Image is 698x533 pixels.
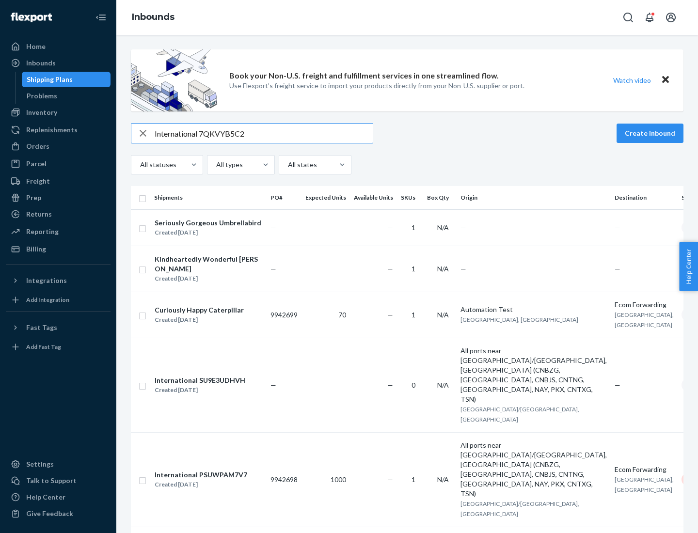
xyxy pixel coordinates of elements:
[6,320,111,335] button: Fast Tags
[6,122,111,138] a: Replenishments
[615,300,674,310] div: Ecom Forwarding
[437,265,449,273] span: N/A
[679,242,698,291] button: Help Center
[460,223,466,232] span: —
[132,12,174,22] a: Inbounds
[437,381,449,389] span: N/A
[155,315,244,325] div: Created [DATE]
[6,173,111,189] a: Freight
[615,311,674,329] span: [GEOGRAPHIC_DATA], [GEOGRAPHIC_DATA]
[437,223,449,232] span: N/A
[611,186,678,209] th: Destination
[331,475,346,484] span: 1000
[215,160,216,170] input: All types
[270,223,276,232] span: —
[619,8,638,27] button: Open Search Box
[6,190,111,205] a: Prep
[26,343,61,351] div: Add Fast Tag
[6,39,111,54] a: Home
[155,218,261,228] div: Seriously Gorgeous Umbrellabird
[423,186,457,209] th: Box Qty
[6,139,111,154] a: Orders
[387,265,393,273] span: —
[387,223,393,232] span: —
[155,470,247,480] div: International PSUWPAM7V7
[412,381,415,389] span: 0
[6,473,111,488] a: Talk to Support
[460,305,607,314] div: Automation Test
[150,186,267,209] th: Shipments
[26,141,49,151] div: Orders
[11,13,52,22] img: Flexport logo
[457,186,611,209] th: Origin
[139,160,140,170] input: All statuses
[27,75,73,84] div: Shipping Plans
[412,475,415,484] span: 1
[617,124,683,143] button: Create inbound
[301,186,350,209] th: Expected Units
[26,492,65,502] div: Help Center
[6,456,111,472] a: Settings
[607,73,657,87] button: Watch video
[270,381,276,389] span: —
[6,206,111,222] a: Returns
[659,73,672,87] button: Close
[350,186,397,209] th: Available Units
[6,55,111,71] a: Inbounds
[26,244,46,254] div: Billing
[661,8,681,27] button: Open account menu
[155,254,262,274] div: Kindheartedly Wonderful [PERSON_NAME]
[412,311,415,319] span: 1
[397,186,423,209] th: SKUs
[338,311,346,319] span: 70
[22,88,111,104] a: Problems
[437,475,449,484] span: N/A
[6,339,111,355] a: Add Fast Tag
[267,432,301,527] td: 9942698
[26,193,41,203] div: Prep
[6,292,111,308] a: Add Integration
[22,72,111,87] a: Shipping Plans
[460,316,578,323] span: [GEOGRAPHIC_DATA], [GEOGRAPHIC_DATA]
[26,323,57,332] div: Fast Tags
[6,224,111,239] a: Reporting
[460,346,607,404] div: All ports near [GEOGRAPHIC_DATA]/[GEOGRAPHIC_DATA], [GEOGRAPHIC_DATA] (CNBZG, [GEOGRAPHIC_DATA], ...
[412,223,415,232] span: 1
[155,274,262,283] div: Created [DATE]
[615,465,674,474] div: Ecom Forwarding
[26,108,57,117] div: Inventory
[26,176,50,186] div: Freight
[6,105,111,120] a: Inventory
[387,381,393,389] span: —
[615,476,674,493] span: [GEOGRAPHIC_DATA], [GEOGRAPHIC_DATA]
[26,276,67,285] div: Integrations
[460,500,579,517] span: [GEOGRAPHIC_DATA]/[GEOGRAPHIC_DATA], [GEOGRAPHIC_DATA]
[26,42,46,51] div: Home
[6,506,111,521] button: Give Feedback
[26,58,56,68] div: Inbounds
[26,159,47,169] div: Parcel
[124,3,182,31] ol: breadcrumbs
[615,223,620,232] span: —
[460,440,607,499] div: All ports near [GEOGRAPHIC_DATA]/[GEOGRAPHIC_DATA], [GEOGRAPHIC_DATA] (CNBZG, [GEOGRAPHIC_DATA], ...
[615,381,620,389] span: —
[6,156,111,172] a: Parcel
[387,311,393,319] span: —
[26,296,69,304] div: Add Integration
[27,91,57,101] div: Problems
[412,265,415,273] span: 1
[155,385,245,395] div: Created [DATE]
[229,81,524,91] p: Use Flexport’s freight service to import your products directly from your Non-U.S. supplier or port.
[155,376,245,385] div: International SU9E3UDHVH
[615,265,620,273] span: —
[155,124,373,143] input: Search inbounds by name, destination, msku...
[155,305,244,315] div: Curiously Happy Caterpillar
[460,265,466,273] span: —
[26,209,52,219] div: Returns
[26,509,73,518] div: Give Feedback
[460,406,579,423] span: [GEOGRAPHIC_DATA]/[GEOGRAPHIC_DATA], [GEOGRAPHIC_DATA]
[155,480,247,489] div: Created [DATE]
[26,125,78,135] div: Replenishments
[437,311,449,319] span: N/A
[26,459,54,469] div: Settings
